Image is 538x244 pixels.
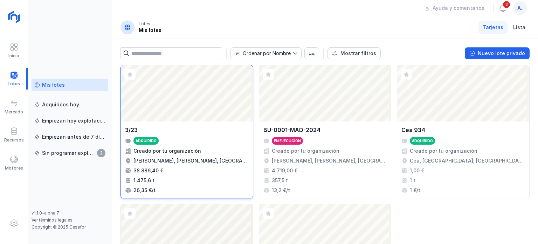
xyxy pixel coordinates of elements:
span: Nombre [231,48,293,59]
div: Adquirido [412,138,433,143]
a: Adquiridos hoy [32,98,108,111]
span: a. [517,5,522,12]
a: BU-0001-MAD-2024En ejecuciónCreado por tu organización[PERSON_NAME], [PERSON_NAME], [GEOGRAPHIC_D... [259,65,392,198]
div: 1,00 € [410,167,424,174]
button: Nuevo lote privado [465,47,530,59]
div: 4.719,00 € [272,167,297,174]
span: Lista [513,24,525,31]
div: [PERSON_NAME], [PERSON_NAME], [GEOGRAPHIC_DATA], [GEOGRAPHIC_DATA] [133,157,249,164]
div: BU-0001-MAD-2024 [263,126,320,134]
div: Recursos [4,137,24,143]
div: 1 €/t [410,187,420,194]
div: Mis lotes [139,27,161,34]
div: 1 t [410,177,415,184]
div: v1.1.0-alpha.7 [32,210,108,216]
div: 357,5 t [272,177,288,184]
div: Creado por tu organización [133,147,201,154]
button: Ayuda y comentarios [420,2,489,14]
div: Copyright © 2025 Cesefor [32,224,108,230]
div: Creado por tu organización [272,147,339,154]
div: Mercado [5,109,23,115]
a: Sin programar explotación2 [32,147,108,159]
button: Mostrar filtros [327,47,381,59]
div: Empiezan hoy explotación [42,117,105,124]
div: Nuevo lote privado [478,50,525,57]
span: Tarjetas [483,24,503,31]
div: Mostrar filtros [340,50,376,57]
img: logoRight.svg [5,8,23,26]
div: En ejecución [274,138,301,143]
div: Ordenar por Nombre [243,51,291,56]
a: Empiezan hoy explotación [32,114,108,127]
a: 3/23AdquiridoCreado por tu organización[PERSON_NAME], [PERSON_NAME], [GEOGRAPHIC_DATA], [GEOGRAPH... [120,65,253,198]
div: Cea, [GEOGRAPHIC_DATA], [GEOGRAPHIC_DATA], [GEOGRAPHIC_DATA] [410,157,525,164]
div: Adquiridos hoy [42,101,79,108]
span: 2 [502,0,511,9]
a: Lista [509,21,530,34]
div: Sin programar explotación [42,150,95,157]
div: 13,2 €/t [272,187,290,194]
div: 38.886,40 € [133,167,163,174]
div: Motores [5,165,23,171]
span: 2 [97,149,105,157]
div: Ayuda y comentarios [433,5,484,12]
a: Empiezan antes de 7 días [32,131,108,143]
div: 26,35 €/t [133,187,156,194]
div: Lotes [139,21,150,27]
a: Ver términos legales [32,217,73,223]
a: Cea 934AdquiridoCreado por tu organizaciónCea, [GEOGRAPHIC_DATA], [GEOGRAPHIC_DATA], [GEOGRAPHIC_... [397,65,530,198]
a: Mis lotes [32,79,108,91]
a: Tarjetas [478,21,508,34]
div: Inicio [8,53,19,59]
div: 3/23 [125,126,138,134]
div: [PERSON_NAME], [PERSON_NAME], [GEOGRAPHIC_DATA], [GEOGRAPHIC_DATA] [272,157,387,164]
div: 1.475,6 t [133,177,154,184]
div: Adquirido [136,138,157,143]
div: Creado por tu organización [410,147,477,154]
div: Empiezan antes de 7 días [42,133,105,140]
div: Mis lotes [42,81,65,88]
div: Cea 934 [401,126,425,134]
